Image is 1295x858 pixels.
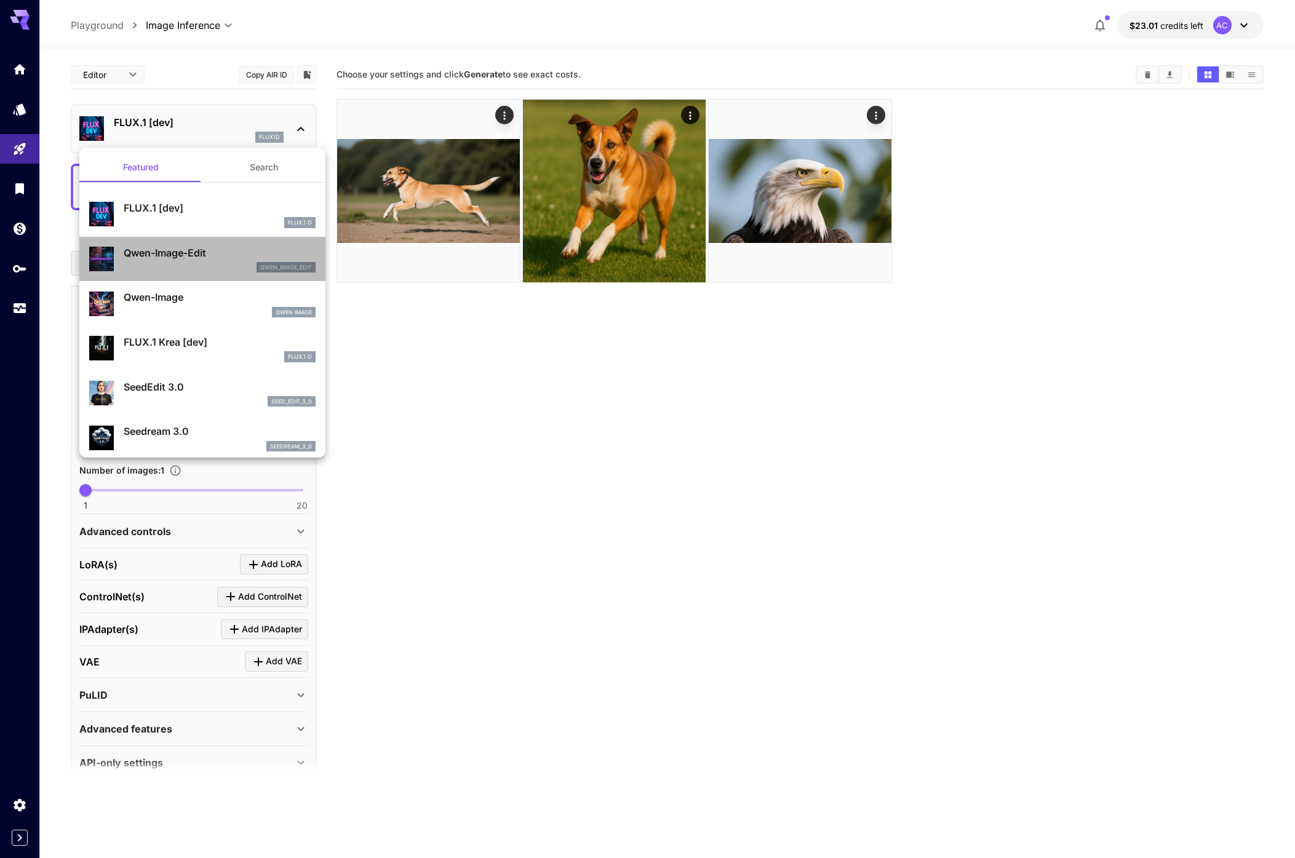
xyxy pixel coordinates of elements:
p: FLUX.1 [dev] [124,201,316,215]
div: SeedEdit 3.0seed_edit_3_0 [89,375,316,412]
button: Search [202,153,325,182]
div: Qwen-ImageQwen Image [89,285,316,322]
p: seed_edit_3_0 [271,397,312,406]
p: SeedEdit 3.0 [124,379,316,394]
p: Seedream 3.0 [124,424,316,439]
p: Qwen-Image [124,290,316,304]
p: Qwen Image [276,308,312,317]
p: FLUX.1 Krea [dev] [124,335,316,349]
div: FLUX.1 Krea [dev]FLUX.1 D [89,330,316,367]
p: qwen_image_edit [260,263,312,272]
p: FLUX.1 D [288,352,312,361]
p: Qwen-Image-Edit [124,245,316,260]
p: seedream_3_0 [270,442,312,451]
div: FLUX.1 [dev]FLUX.1 D [89,196,316,233]
p: FLUX.1 D [288,218,312,227]
button: Featured [79,153,202,182]
div: Qwen-Image-Editqwen_image_edit [89,240,316,278]
div: Seedream 3.0seedream_3_0 [89,419,316,456]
